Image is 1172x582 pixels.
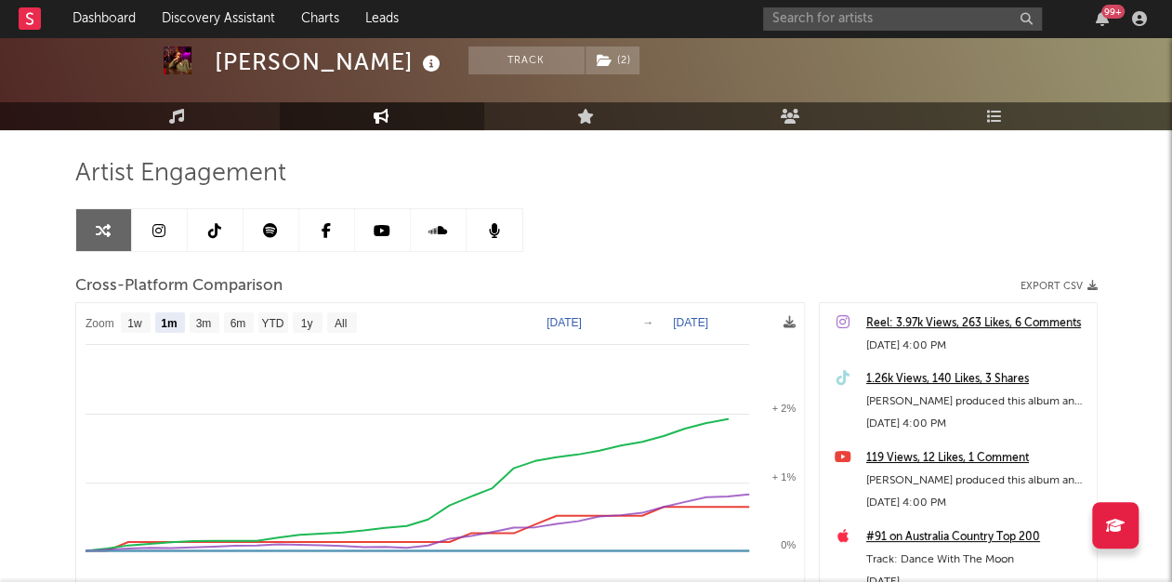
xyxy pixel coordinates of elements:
div: Track: Dance With The Moon [866,549,1087,571]
button: (2) [586,46,639,74]
text: 0% [781,539,796,550]
button: Export CSV [1021,281,1098,292]
span: Cross-Platform Comparison [75,275,283,298]
text: Zoom [86,317,114,330]
div: 99 + [1101,5,1125,19]
text: All [334,317,346,330]
div: [PERSON_NAME] [215,46,445,77]
a: Reel: 3.97k Views, 263 Likes, 6 Comments [866,312,1087,335]
text: 1w [127,317,142,330]
text: [DATE] [673,316,708,329]
input: Search for artists [763,7,1042,31]
button: 99+ [1096,11,1109,26]
text: YTD [261,317,283,330]
button: Track [468,46,585,74]
div: [PERSON_NAME] produced this album and did an incredible job. Thick Skin. #newmusic #newalbum [866,390,1087,413]
a: 119 Views, 12 Likes, 1 Comment [866,447,1087,470]
a: #91 on Australia Country Top 200 [866,526,1087,549]
text: 1y [300,317,312,330]
text: 6m [230,317,245,330]
text: + 2% [771,403,796,414]
span: Artist Engagement [75,163,286,185]
div: [DATE] 4:00 PM [866,413,1087,435]
div: [PERSON_NAME] produced this album and did an incredible job. Thick Skin. #newmusic #bradcox [866,470,1087,492]
text: + 1% [771,471,796,483]
div: [DATE] 4:00 PM [866,492,1087,514]
text: 3m [195,317,211,330]
div: [DATE] 4:00 PM [866,335,1087,357]
a: 1.26k Views, 140 Likes, 3 Shares [866,368,1087,390]
text: [DATE] [546,316,582,329]
span: ( 2 ) [585,46,640,74]
text: 1m [161,317,177,330]
text: → [642,316,653,329]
